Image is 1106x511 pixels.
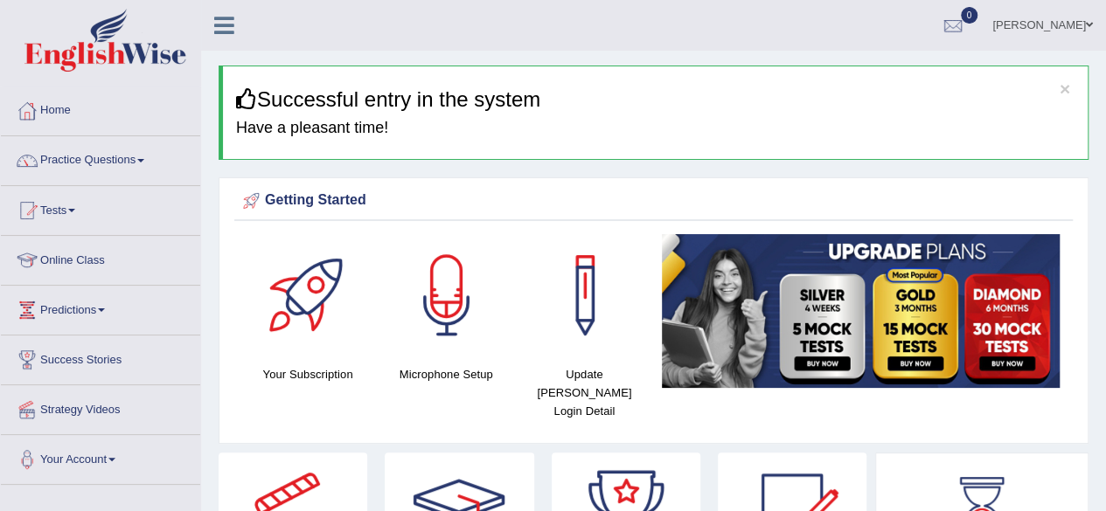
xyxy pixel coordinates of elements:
h3: Successful entry in the system [236,88,1075,111]
button: × [1060,79,1070,98]
h4: Microphone Setup [386,365,506,383]
a: Success Stories [1,335,200,379]
a: Your Account [1,435,200,479]
a: Predictions [1,286,200,329]
a: Tests [1,186,200,230]
a: Home [1,86,200,130]
a: Strategy Videos [1,385,200,429]
a: Practice Questions [1,136,200,180]
img: small5.jpg [662,234,1060,388]
h4: Your Subscription [247,365,368,383]
h4: Have a pleasant time! [236,120,1075,137]
a: Online Class [1,236,200,280]
div: Getting Started [239,188,1068,214]
h4: Update [PERSON_NAME] Login Detail [524,365,644,420]
span: 0 [961,7,978,24]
